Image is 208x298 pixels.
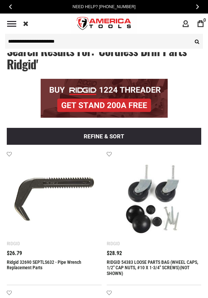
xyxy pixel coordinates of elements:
[107,259,198,276] a: RIDGID 54383 LOOSE PARTS BAG (WHEEL CAPS, 1/2" CAP NUTS, #10 X 1-3/4" SCREWS)(NOT SHOWN)
[41,79,168,84] a: BOGO: Buy RIDGID® 1224 Threader, Get Stand 200A Free!
[9,4,12,9] span: Previous
[7,21,16,27] div: Menu
[107,241,120,246] div: Ridgid
[107,251,122,256] span: $28.92
[113,158,195,239] img: RIDGID 54383 LOOSE PARTS BAG (WHEEL CAPS, 1/2
[203,17,206,23] span: 0
[7,128,201,145] button: Refine & sort
[194,17,207,30] a: 0
[71,11,137,37] a: store logo
[41,79,168,118] img: BOGO: Buy RIDGID® 1224 Threader, Get Stand 200A Free!
[71,11,137,37] img: America Tools
[14,158,95,239] img: Ridgid 32690 SEPTLS632 - Pipe Wrench Replacement Parts
[196,4,199,9] span: Next
[7,42,187,73] span: Search results for: 'Cordless drill parts ridgid'
[7,241,20,246] div: Ridgid
[7,259,81,271] a: Ridgid 32690 SEPTLS632 - Pipe Wrench Replacement Parts
[189,34,203,49] button: Search
[70,3,138,10] a: Need Help? [PHONE_NUMBER]
[7,251,22,256] span: $26.79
